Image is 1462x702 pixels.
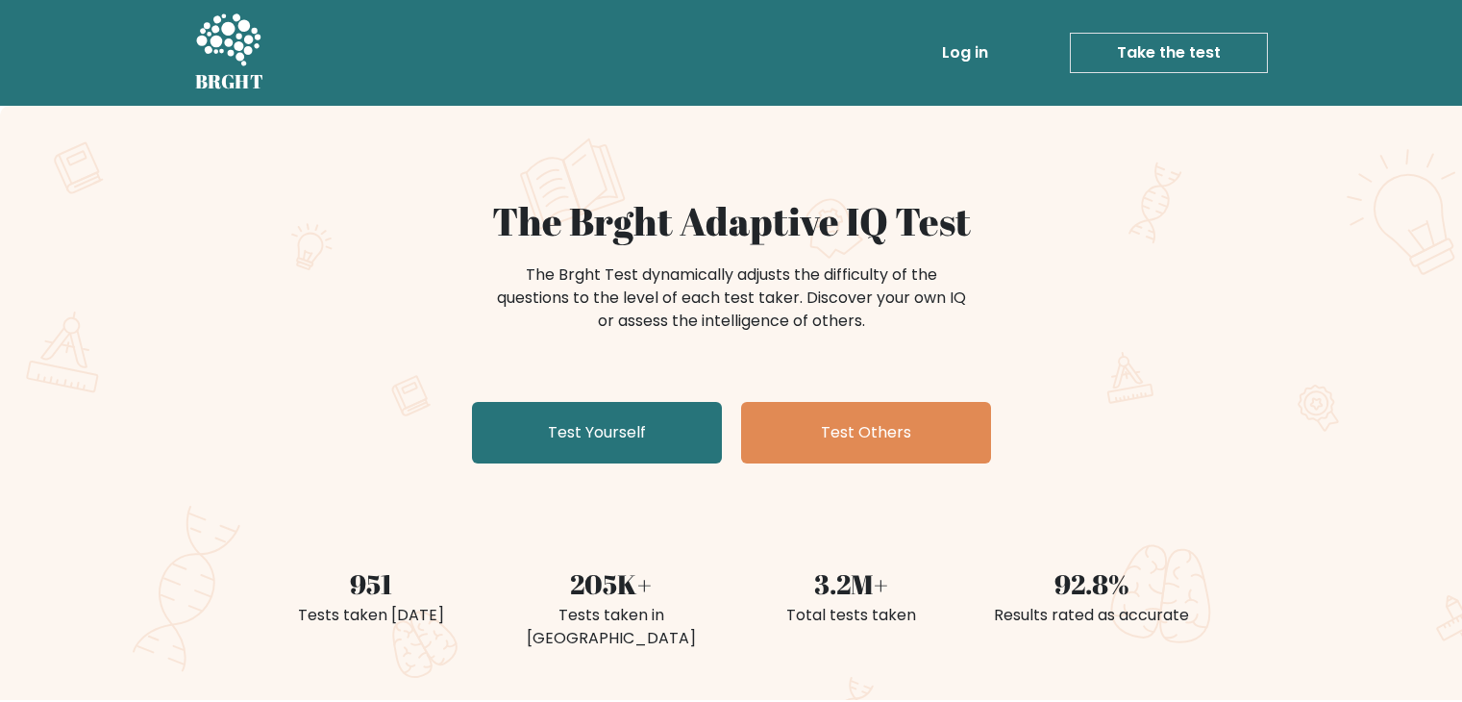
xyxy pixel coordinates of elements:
[983,604,1201,627] div: Results rated as accurate
[741,402,991,464] a: Test Others
[491,263,972,333] div: The Brght Test dynamically adjusts the difficulty of the questions to the level of each test take...
[195,8,264,98] a: BRGHT
[262,198,1201,244] h1: The Brght Adaptive IQ Test
[503,564,720,604] div: 205K+
[983,564,1201,604] div: 92.8%
[262,604,480,627] div: Tests taken [DATE]
[503,604,720,650] div: Tests taken in [GEOGRAPHIC_DATA]
[262,564,480,604] div: 951
[743,564,960,604] div: 3.2M+
[934,34,996,72] a: Log in
[743,604,960,627] div: Total tests taken
[472,402,722,464] a: Test Yourself
[1070,33,1268,73] a: Take the test
[195,70,264,93] h5: BRGHT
